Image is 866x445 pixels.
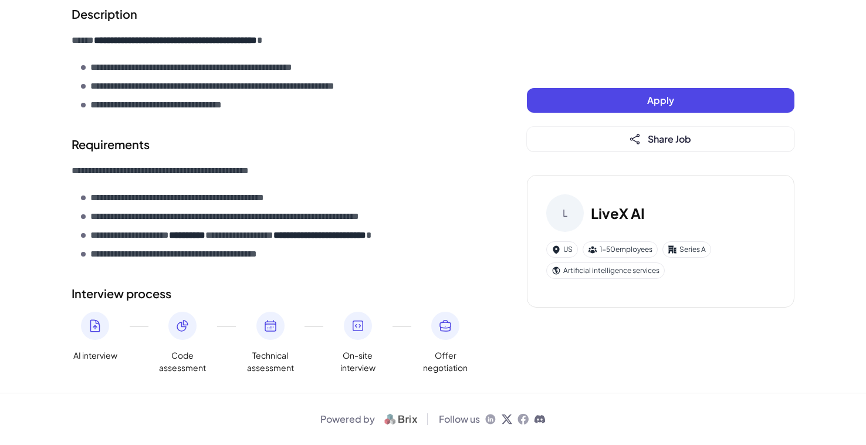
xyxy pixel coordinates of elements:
div: US [546,241,578,258]
span: Offer negotiation [422,349,469,374]
div: Artificial intelligence services [546,262,665,279]
h2: Interview process [72,285,480,302]
span: Code assessment [159,349,206,374]
span: AI interview [73,349,117,362]
div: 1-50 employees [583,241,658,258]
span: Apply [647,94,674,106]
button: Apply [527,88,794,113]
span: Technical assessment [247,349,294,374]
span: Powered by [320,412,375,426]
span: Share Job [648,133,691,145]
div: L [546,194,584,232]
h2: Description [72,5,480,23]
img: logo [380,412,422,426]
span: Follow us [439,412,480,426]
h3: LiveX AI [591,203,645,224]
span: On-site interview [334,349,381,374]
div: Series A [662,241,711,258]
button: Share Job [527,127,794,151]
h2: Requirements [72,136,480,153]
